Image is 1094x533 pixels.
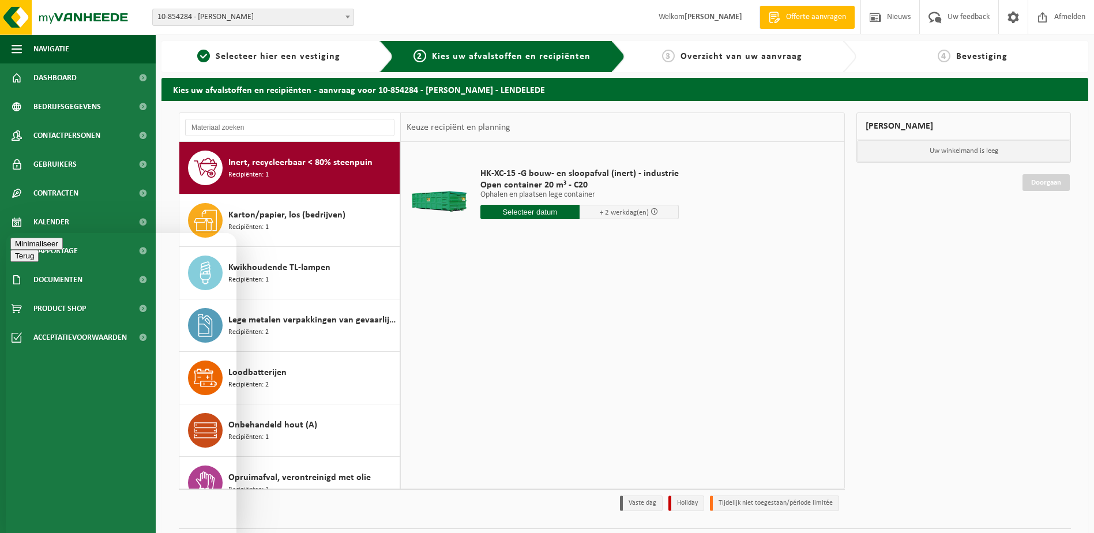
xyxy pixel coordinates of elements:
span: Kalender [33,208,69,237]
span: Recipiënten: 1 [228,170,269,181]
span: Open container 20 m³ - C20 [480,179,679,191]
span: Offerte aanvragen [783,12,849,23]
span: Recipiënten: 1 [228,222,269,233]
span: Bedrijfsgegevens [33,92,101,121]
span: Onbehandeld hout (A) [228,418,317,432]
span: Bevestiging [956,52,1007,61]
span: Recipiënten: 1 [228,485,269,496]
iframe: chat widget [6,233,236,533]
a: Doorgaan [1022,174,1070,191]
span: Gebruikers [33,150,77,179]
button: Loodbatterijen Recipiënten: 2 [179,352,400,404]
button: Inert, recycleerbaar < 80% steenpuin Recipiënten: 1 [179,142,400,194]
span: Opruimafval, verontreinigd met olie [228,471,371,485]
span: Recipiënten: 2 [228,327,269,338]
span: 10-854284 - ELIA LENDELEDE - LENDELEDE [153,9,354,25]
span: 2 [413,50,426,62]
button: Kwikhoudende TL-lampen Recipiënten: 1 [179,247,400,299]
span: Recipiënten: 1 [228,275,269,286]
span: Navigatie [33,35,69,63]
button: Karton/papier, los (bedrijven) Recipiënten: 1 [179,194,400,247]
strong: [PERSON_NAME] [685,13,742,21]
span: 1 [197,50,210,62]
span: Selecteer hier een vestiging [216,52,340,61]
p: Uw winkelmand is leeg [857,140,1070,162]
h2: Kies uw afvalstoffen en recipiënten - aanvraag voor 10-854284 - [PERSON_NAME] - LENDELEDE [161,78,1088,100]
span: Recipiënten: 2 [228,380,269,391]
li: Vaste dag [620,496,663,511]
span: Recipiënten: 1 [228,432,269,443]
span: + 2 werkdag(en) [600,209,649,216]
button: Opruimafval, verontreinigd met olie Recipiënten: 1 [179,457,400,509]
a: 1Selecteer hier een vestiging [167,50,370,63]
input: Selecteer datum [480,205,580,219]
span: 3 [662,50,675,62]
span: Inert, recycleerbaar < 80% steenpuin [228,156,373,170]
span: Dashboard [33,63,77,92]
span: Contactpersonen [33,121,100,150]
span: 10-854284 - ELIA LENDELEDE - LENDELEDE [152,9,354,26]
span: Lege metalen verpakkingen van gevaarlijke stoffen [228,313,397,327]
span: Karton/papier, los (bedrijven) [228,208,345,222]
input: Materiaal zoeken [185,119,394,136]
span: Kwikhoudende TL-lampen [228,261,330,275]
div: [PERSON_NAME] [856,112,1071,140]
a: Offerte aanvragen [760,6,855,29]
div: Keuze recipiënt en planning [401,113,516,142]
span: HK-XC-15 -G bouw- en sloopafval (inert) - industrie [480,168,679,179]
span: Overzicht van uw aanvraag [681,52,802,61]
button: Onbehandeld hout (A) Recipiënten: 1 [179,404,400,457]
li: Tijdelijk niet toegestaan/période limitée [710,496,839,511]
button: Lege metalen verpakkingen van gevaarlijke stoffen Recipiënten: 2 [179,299,400,352]
span: 4 [938,50,950,62]
span: Contracten [33,179,78,208]
span: Loodbatterijen [228,366,287,380]
span: Kies uw afvalstoffen en recipiënten [432,52,591,61]
li: Holiday [668,496,704,511]
p: Ophalen en plaatsen lege container [480,191,679,199]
